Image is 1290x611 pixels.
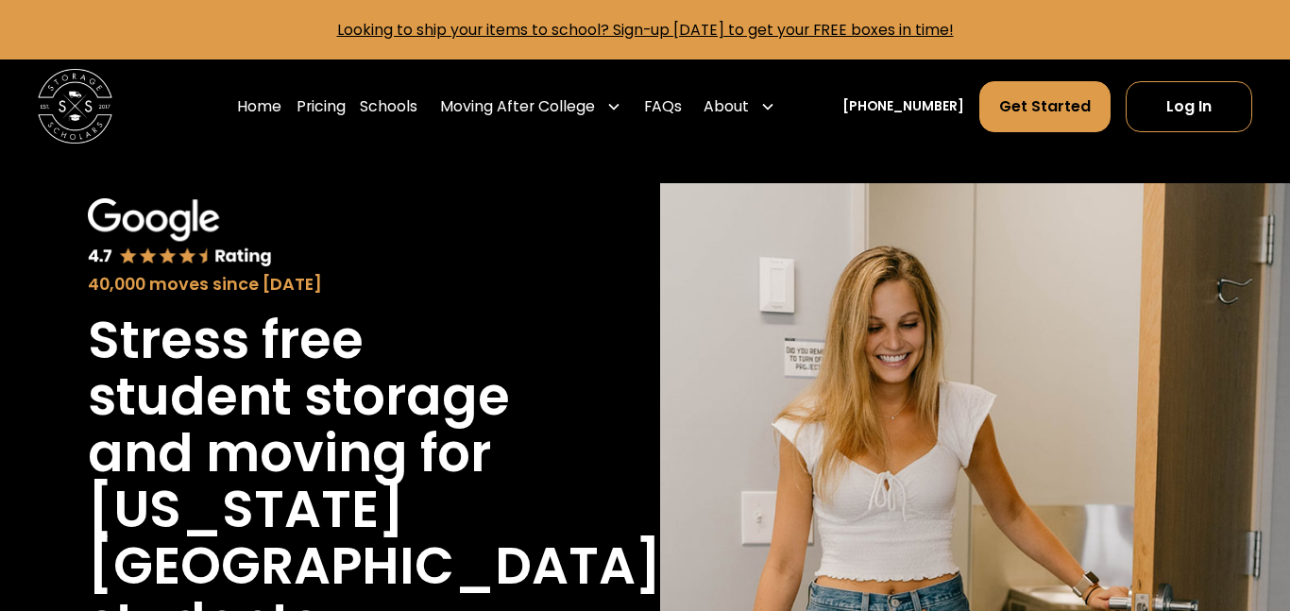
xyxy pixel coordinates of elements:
[38,69,112,144] img: Storage Scholars main logo
[88,313,541,483] h1: Stress free student storage and moving for
[644,80,682,132] a: FAQs
[704,95,749,118] div: About
[979,81,1111,131] a: Get Started
[237,80,281,132] a: Home
[88,482,661,595] h1: [US_STATE][GEOGRAPHIC_DATA]
[842,96,964,116] a: [PHONE_NUMBER]
[440,95,595,118] div: Moving After College
[88,272,541,297] div: 40,000 moves since [DATE]
[1126,81,1253,131] a: Log In
[360,80,417,132] a: Schools
[88,198,271,268] img: Google 4.7 star rating
[337,19,954,41] a: Looking to ship your items to school? Sign-up [DATE] to get your FREE boxes in time!
[297,80,346,132] a: Pricing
